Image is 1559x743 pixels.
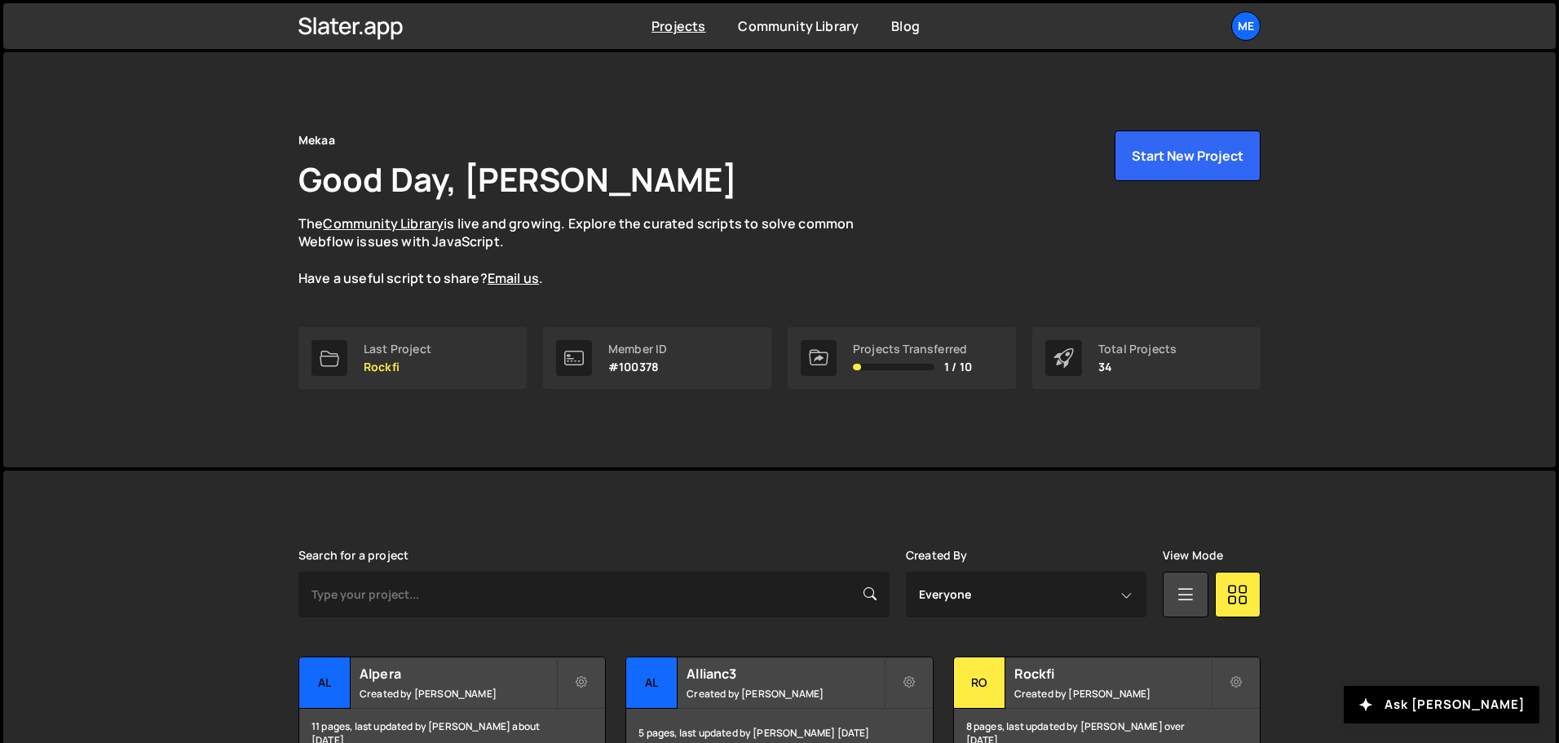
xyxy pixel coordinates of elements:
a: Community Library [323,214,444,232]
label: Created By [906,549,968,562]
a: Community Library [738,17,859,35]
button: Ask [PERSON_NAME] [1344,686,1539,723]
small: Created by [PERSON_NAME] [687,687,883,701]
div: Ro [954,657,1005,709]
p: #100378 [608,360,667,374]
h2: Alpera [360,665,556,683]
label: Search for a project [298,549,409,562]
div: Mekaa [298,130,335,150]
small: Created by [PERSON_NAME] [360,687,556,701]
div: Al [626,657,678,709]
p: 34 [1098,360,1177,374]
p: The is live and growing. Explore the curated scripts to solve common Webflow issues with JavaScri... [298,214,885,288]
label: View Mode [1163,549,1223,562]
div: Total Projects [1098,343,1177,356]
input: Type your project... [298,572,890,617]
small: Created by [PERSON_NAME] [1014,687,1211,701]
button: Start New Project [1115,130,1261,181]
div: Al [299,657,351,709]
h1: Good Day, [PERSON_NAME] [298,157,737,201]
a: Blog [891,17,920,35]
a: Me [1231,11,1261,41]
a: Email us [488,269,539,287]
h2: Allianc3 [687,665,883,683]
div: Member ID [608,343,667,356]
a: Last Project Rockfi [298,327,527,389]
p: Rockfi [364,360,431,374]
div: Projects Transferred [853,343,972,356]
div: Last Project [364,343,431,356]
a: Projects [651,17,705,35]
span: 1 / 10 [944,360,972,374]
h2: Rockfi [1014,665,1211,683]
